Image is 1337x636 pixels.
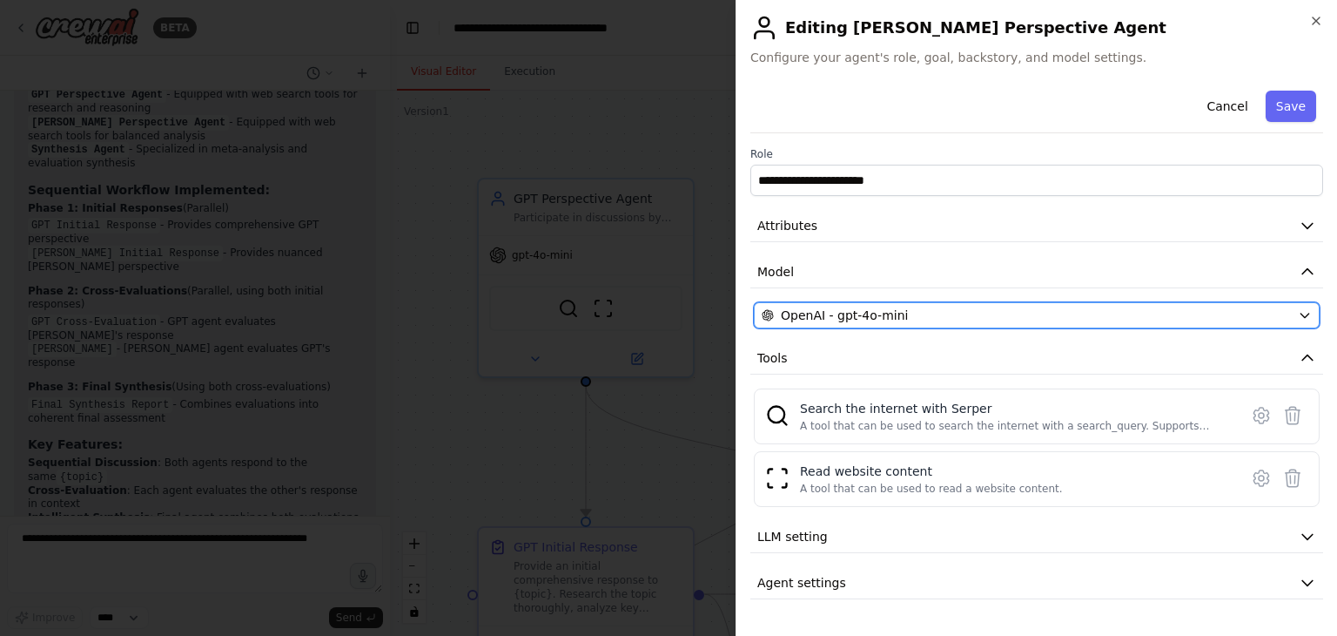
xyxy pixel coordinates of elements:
button: OpenAI - gpt-4o-mini [754,302,1320,328]
div: Search the internet with Serper [800,400,1228,417]
span: Agent settings [757,574,846,592]
button: Tools [750,342,1323,375]
button: Delete tool [1277,463,1308,494]
button: Configure tool [1246,463,1277,494]
span: Attributes [757,217,817,234]
label: Role [750,147,1323,161]
div: A tool that can be used to read a website content. [800,482,1063,496]
button: LLM setting [750,521,1323,553]
span: OpenAI - gpt-4o-mini [781,307,908,324]
div: A tool that can be used to search the internet with a search_query. Supports different search typ... [800,419,1228,433]
span: Configure your agent's role, goal, backstory, and model settings. [750,49,1323,66]
span: LLM setting [757,528,828,545]
button: Save [1266,91,1316,122]
img: SerperDevTool [765,403,789,428]
span: Tools [757,349,788,367]
button: Delete tool [1277,400,1308,431]
div: Read website content [800,463,1063,480]
button: Configure tool [1246,400,1277,431]
h2: Editing [PERSON_NAME] Perspective Agent [750,14,1323,42]
button: Agent settings [750,567,1323,599]
button: Model [750,256,1323,288]
button: Attributes [750,210,1323,242]
button: Cancel [1196,91,1258,122]
img: ScrapeWebsiteTool [765,466,789,491]
span: Model [757,263,794,281]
